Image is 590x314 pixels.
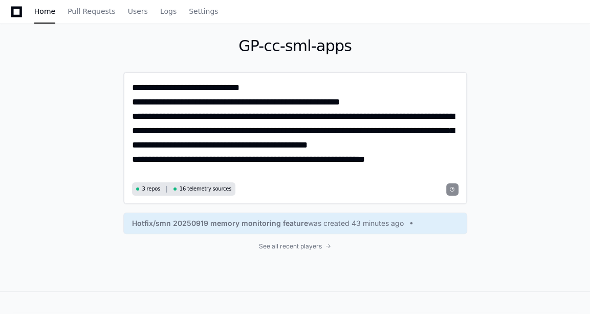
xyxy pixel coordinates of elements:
span: Hotfix/smn 20250919 memory monitoring feature [132,218,308,228]
span: Users [128,8,148,14]
span: was created 43 minutes ago [308,218,404,228]
a: See all recent players [123,242,467,250]
h1: GP-cc-sml-apps [123,37,467,55]
span: 3 repos [142,185,161,193]
span: Home [34,8,55,14]
span: Logs [160,8,177,14]
span: See all recent players [259,242,322,250]
span: Settings [189,8,218,14]
span: 16 telemetry sources [180,185,231,193]
a: Hotfix/smn 20250919 memory monitoring featurewas created 43 minutes ago [132,218,458,228]
span: Pull Requests [68,8,115,14]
